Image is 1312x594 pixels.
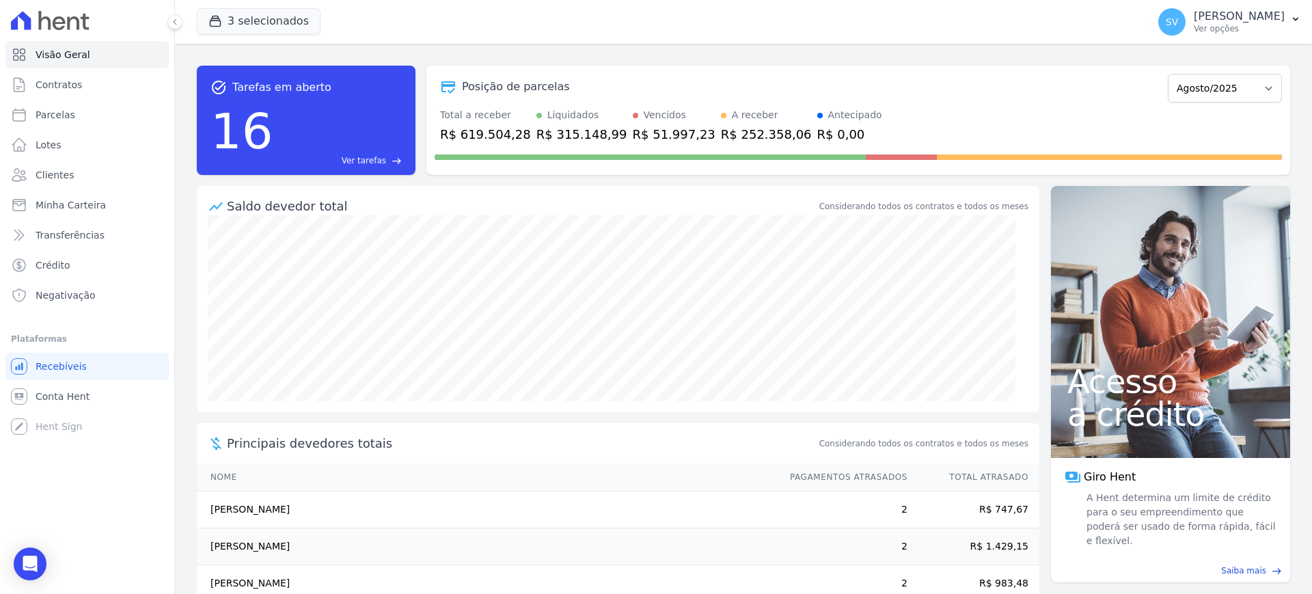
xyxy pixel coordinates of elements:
[210,79,227,96] span: task_alt
[1166,17,1178,27] span: SV
[1067,398,1274,431] span: a crédito
[36,360,87,373] span: Recebíveis
[197,8,320,34] button: 3 selecionados
[819,200,1028,213] div: Considerando todos os contratos e todos os meses
[1147,3,1312,41] button: SV [PERSON_NAME] Ver opções
[1059,565,1282,577] a: Saiba mais east
[392,156,402,166] span: east
[227,197,817,215] div: Saldo devedor total
[227,434,817,453] span: Principais devedores totais
[908,463,1039,491] th: Total Atrasado
[817,125,882,144] div: R$ 0,00
[908,491,1039,528] td: R$ 747,67
[1084,469,1136,485] span: Giro Hent
[197,491,777,528] td: [PERSON_NAME]
[36,258,70,272] span: Crédito
[5,383,169,410] a: Conta Hent
[197,463,777,491] th: Nome
[36,78,82,92] span: Contratos
[36,168,74,182] span: Clientes
[633,125,715,144] div: R$ 51.997,23
[197,528,777,565] td: [PERSON_NAME]
[5,191,169,219] a: Minha Carteira
[210,96,273,167] div: 16
[777,528,908,565] td: 2
[5,252,169,279] a: Crédito
[36,288,96,302] span: Negativação
[36,228,105,242] span: Transferências
[36,108,75,122] span: Parcelas
[5,41,169,68] a: Visão Geral
[5,101,169,129] a: Parcelas
[819,437,1028,450] span: Considerando todos os contratos e todos os meses
[721,125,812,144] div: R$ 252.358,06
[5,71,169,98] a: Contratos
[547,108,599,122] div: Liquidados
[1084,491,1276,548] span: A Hent determina um limite de crédito para o seu empreendimento que poderá ser usado de forma ráp...
[342,154,386,167] span: Ver tarefas
[232,79,331,96] span: Tarefas em aberto
[1194,10,1285,23] p: [PERSON_NAME]
[36,390,90,403] span: Conta Hent
[462,79,570,95] div: Posição de parcelas
[5,282,169,309] a: Negativação
[279,154,402,167] a: Ver tarefas east
[908,528,1039,565] td: R$ 1.429,15
[777,491,908,528] td: 2
[14,548,46,580] div: Open Intercom Messenger
[36,48,90,62] span: Visão Geral
[36,198,106,212] span: Minha Carteira
[5,131,169,159] a: Lotes
[440,125,531,144] div: R$ 619.504,28
[536,125,627,144] div: R$ 315.148,99
[5,221,169,249] a: Transferências
[11,331,163,347] div: Plataformas
[5,161,169,189] a: Clientes
[1194,23,1285,34] p: Ver opções
[440,108,531,122] div: Total a receber
[5,353,169,380] a: Recebíveis
[732,108,778,122] div: A receber
[1221,565,1266,577] span: Saiba mais
[828,108,882,122] div: Antecipado
[777,463,908,491] th: Pagamentos Atrasados
[1067,365,1274,398] span: Acesso
[1272,566,1282,576] span: east
[644,108,686,122] div: Vencidos
[36,138,61,152] span: Lotes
